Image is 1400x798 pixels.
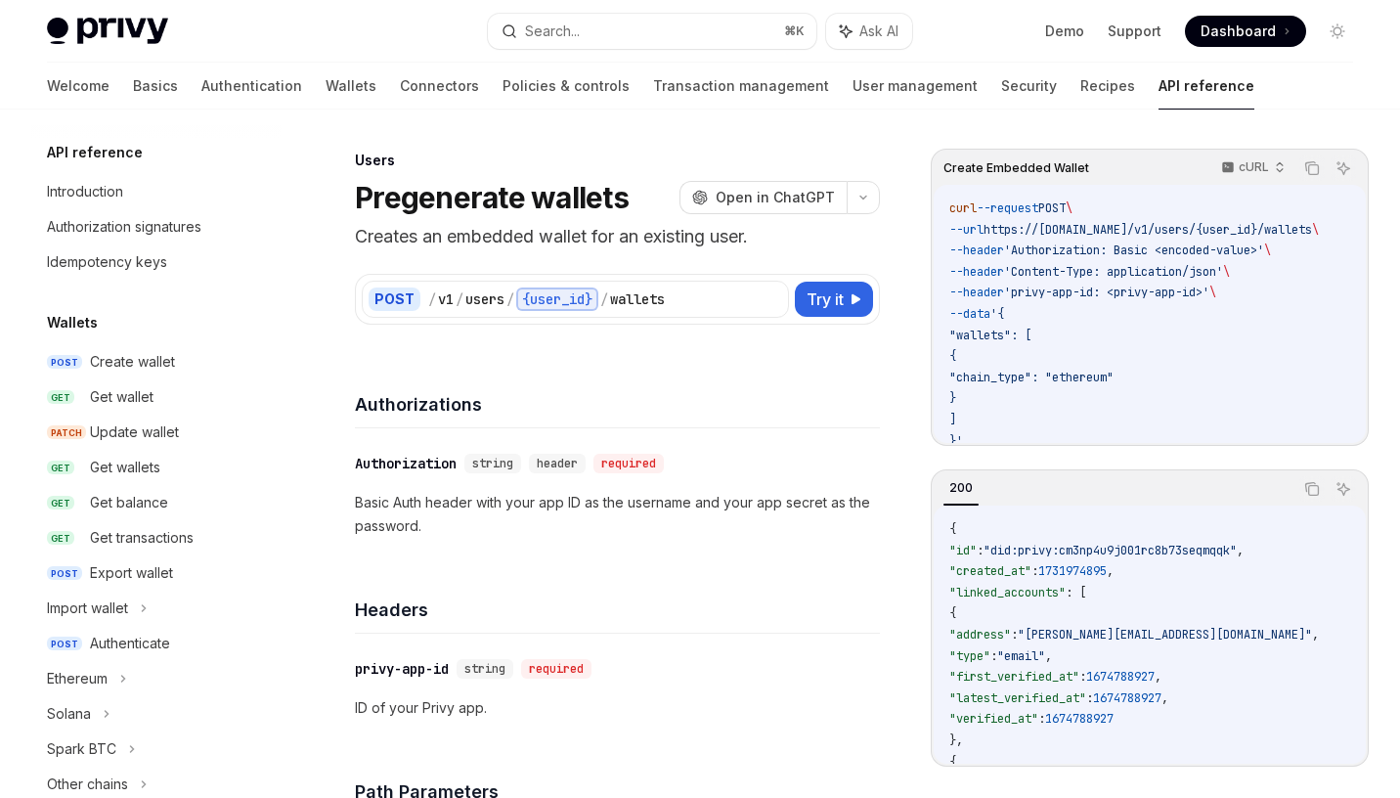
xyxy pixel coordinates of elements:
a: GETGet wallet [31,379,282,415]
span: 1674788927 [1093,690,1161,706]
span: "id" [949,543,977,558]
span: , [1155,669,1161,685]
span: "created_at" [949,563,1031,579]
span: https://[DOMAIN_NAME]/v1/users/{user_id}/wallets [984,222,1312,238]
div: Users [355,151,880,170]
a: GETGet balance [31,485,282,520]
span: : [1038,711,1045,727]
span: { [949,521,956,537]
a: Demo [1045,22,1084,41]
div: Authenticate [90,632,170,655]
span: : [ [1066,585,1086,600]
span: "type" [949,648,990,664]
span: "chain_type": "ethereum" [949,370,1114,385]
span: } [949,390,956,406]
span: : [990,648,997,664]
a: POSTAuthenticate [31,626,282,661]
button: Ask AI [826,14,912,49]
a: Support [1108,22,1161,41]
div: Other chains [47,773,128,796]
p: Basic Auth header with your app ID as the username and your app secret as the password. [355,491,880,538]
span: 'Content-Type: application/json' [1004,264,1223,280]
span: { [949,754,956,770]
span: "did:privy:cm3np4u9j001rc8b73seqmqqk" [984,543,1237,558]
span: \ [1312,222,1319,238]
span: ] [949,412,956,427]
span: --url [949,222,984,238]
button: Copy the contents from the code block [1299,476,1325,502]
div: v1 [438,289,454,309]
div: Solana [47,702,91,726]
a: PATCHUpdate wallet [31,415,282,450]
div: privy-app-id [355,659,449,679]
h5: API reference [47,141,143,164]
span: "first_verified_at" [949,669,1079,685]
button: Open in ChatGPT [679,181,847,214]
div: Get transactions [90,526,194,550]
span: POST [47,355,82,370]
p: Creates an embedded wallet for an existing user. [355,223,880,250]
div: Export wallet [90,561,173,585]
span: GET [47,531,74,546]
img: light logo [47,18,168,45]
span: GET [47,496,74,510]
a: Security [1001,63,1057,110]
span: { [949,348,956,364]
h1: Pregenerate wallets [355,180,629,215]
span: { [949,605,956,621]
span: "latest_verified_at" [949,690,1086,706]
span: \ [1209,285,1216,300]
span: --header [949,264,1004,280]
span: Dashboard [1201,22,1276,41]
a: Idempotency keys [31,244,282,280]
span: string [472,456,513,471]
span: "wallets": [ [949,328,1031,343]
span: }, [949,732,963,748]
span: --header [949,285,1004,300]
button: cURL [1210,152,1293,185]
div: Create wallet [90,350,175,374]
div: users [465,289,504,309]
span: GET [47,390,74,405]
div: required [593,454,664,473]
span: header [537,456,578,471]
span: , [1237,543,1244,558]
a: Dashboard [1185,16,1306,47]
div: Authorization [355,454,457,473]
span: GET [47,461,74,475]
a: Authentication [201,63,302,110]
div: Spark BTC [47,737,116,761]
span: POST [47,566,82,581]
div: Get balance [90,491,168,514]
p: cURL [1239,159,1269,175]
span: Try it [807,288,844,311]
span: POST [1038,200,1066,216]
div: Get wallets [90,456,160,479]
a: User management [853,63,978,110]
span: '{ [990,306,1004,322]
span: : [1031,563,1038,579]
span: : [1011,627,1018,643]
button: Search...⌘K [488,14,817,49]
div: / [506,289,514,309]
span: PATCH [47,425,86,440]
span: "email" [997,648,1045,664]
div: wallets [610,289,665,309]
div: 200 [943,476,979,500]
div: / [456,289,463,309]
div: Search... [525,20,580,43]
a: Policies & controls [503,63,630,110]
span: "linked_accounts" [949,585,1066,600]
a: Transaction management [653,63,829,110]
button: Ask AI [1331,155,1356,181]
span: : [1079,669,1086,685]
a: API reference [1159,63,1254,110]
button: Ask AI [1331,476,1356,502]
span: , [1161,690,1168,706]
span: , [1107,563,1114,579]
a: POSTCreate wallet [31,344,282,379]
div: Ethereum [47,667,108,690]
span: "verified_at" [949,711,1038,727]
button: Toggle dark mode [1322,16,1353,47]
div: Get wallet [90,385,153,409]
